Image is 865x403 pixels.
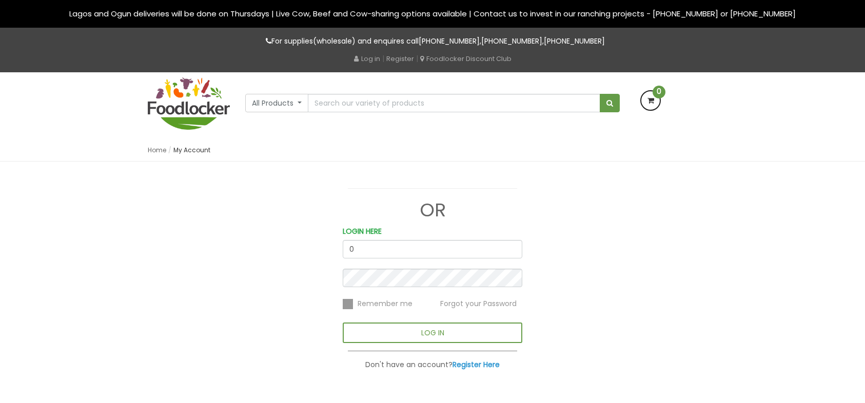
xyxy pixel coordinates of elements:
[440,298,517,309] span: Forgot your Password
[343,200,522,220] h1: OR
[440,298,517,308] a: Forgot your Password
[343,240,522,258] input: Email
[382,53,384,64] span: |
[354,54,380,64] a: Log in
[148,35,717,47] p: For supplies(wholesale) and enquires call , ,
[308,94,600,112] input: Search our variety of products
[148,146,166,154] a: Home
[343,226,382,237] label: LOGIN HERE
[416,53,418,64] span: |
[453,359,500,370] a: Register Here
[386,54,414,64] a: Register
[481,36,542,46] a: [PHONE_NUMBER]
[358,298,412,309] span: Remember me
[419,36,480,46] a: [PHONE_NUMBER]
[148,77,230,130] img: FoodLocker
[420,54,512,64] a: Foodlocker Discount Club
[653,86,665,98] span: 0
[69,8,796,19] span: Lagos and Ogun deliveries will be done on Thursdays | Live Cow, Beef and Cow-sharing options avai...
[343,359,522,371] p: Don't have an account?
[245,94,308,112] button: All Products
[544,36,605,46] a: [PHONE_NUMBER]
[343,323,522,343] button: LOG IN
